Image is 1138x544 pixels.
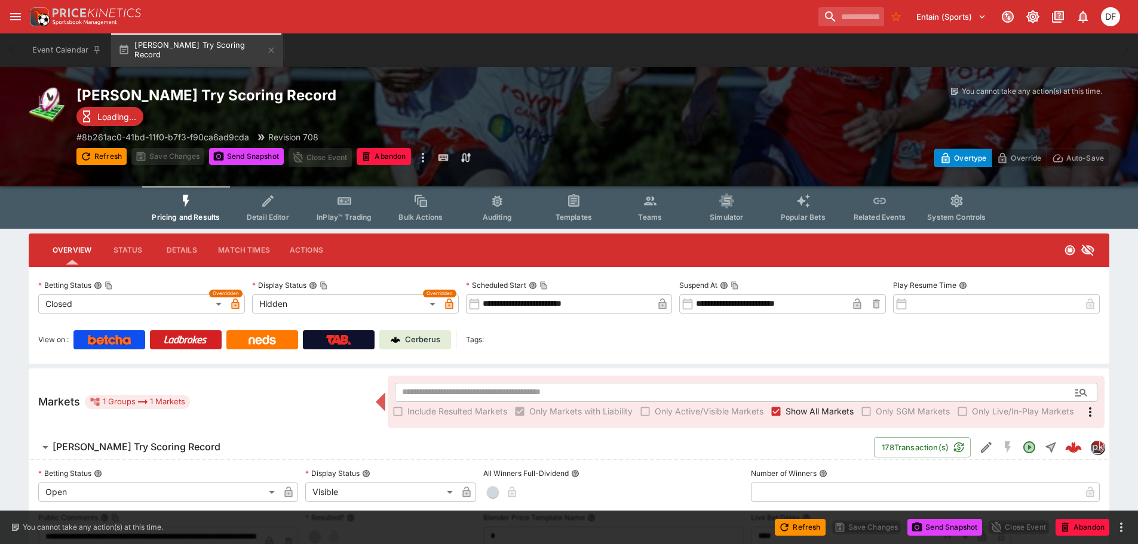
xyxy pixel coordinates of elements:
[731,281,739,290] button: Copy To Clipboard
[1062,435,1085,459] a: 14bf4b16-5539-405d-af3f-7e50613eb364
[97,110,136,123] p: Loading...
[305,482,457,502] div: Visible
[1011,152,1041,164] p: Override
[1064,244,1076,256] svg: Closed
[209,148,284,165] button: Send Snapshot
[997,6,1019,27] button: Connected to PK
[954,152,986,164] p: Overtype
[38,294,226,314] div: Closed
[927,213,986,222] span: System Controls
[280,236,333,265] button: Actions
[155,236,208,265] button: Details
[529,281,537,290] button: Scheduled StartCopy To Clipboard
[483,213,512,222] span: Auditing
[25,33,109,67] button: Event Calendar
[357,148,410,165] button: Abandon
[775,519,825,536] button: Refresh
[874,437,971,457] button: 178Transaction(s)
[362,469,370,478] button: Display Status
[854,213,906,222] span: Related Events
[1114,520,1128,534] button: more
[934,149,1109,167] div: Start From
[5,6,26,27] button: open drawer
[876,405,950,417] span: Only SGM Markets
[997,437,1019,458] button: SGM Disabled
[751,468,817,478] p: Number of Winners
[1101,7,1120,26] div: David Foster
[38,395,80,408] h5: Markets
[407,405,507,417] span: Include Resulted Markets
[529,405,633,417] span: Only Markets with Liability
[887,7,906,26] button: No Bookmarks
[249,335,275,345] img: Neds
[29,435,874,459] button: [PERSON_NAME] Try Scoring Record
[252,294,440,314] div: Hidden
[53,8,141,17] img: PriceKinetics
[29,86,67,124] img: rugby_league.png
[991,149,1047,167] button: Override
[53,441,220,453] h6: [PERSON_NAME] Try Scoring Record
[164,335,207,345] img: Ladbrokes
[38,468,91,478] p: Betting Status
[1090,440,1105,454] div: pricekinetics
[466,280,526,290] p: Scheduled Start
[379,330,451,349] a: Cerberus
[247,213,289,222] span: Detail Editor
[972,405,1073,417] span: Only Live/In-Play Markets
[26,5,50,29] img: PriceKinetics Logo
[416,148,430,167] button: more
[213,290,239,297] span: Overridden
[1047,6,1069,27] button: Documentation
[405,334,440,346] p: Cerberus
[76,86,593,105] h2: Copy To Clipboard
[710,213,743,222] span: Simulator
[1047,149,1109,167] button: Auto-Save
[1022,440,1036,454] svg: Open
[142,186,995,229] div: Event type filters
[317,213,372,222] span: InPlay™ Trading
[638,213,662,222] span: Teams
[326,335,351,345] img: TabNZ
[1081,243,1095,257] svg: Hidden
[105,281,113,290] button: Copy To Clipboard
[786,405,854,417] span: Show All Markets
[23,522,163,533] p: You cannot take any action(s) at this time.
[38,280,91,290] p: Betting Status
[1056,519,1109,536] button: Abandon
[309,281,317,290] button: Display StatusCopy To Clipboard
[88,335,131,345] img: Betcha
[90,395,185,409] div: 1 Groups 1 Markets
[909,7,993,26] button: Select Tenant
[43,236,101,265] button: Overview
[268,131,318,143] p: Revision 708
[152,213,220,222] span: Pricing and Results
[305,468,360,478] p: Display Status
[1097,4,1124,30] button: David Foster
[1070,382,1092,403] button: Open
[53,20,117,25] img: Sportsbook Management
[483,468,569,478] p: All Winners Full-Dividend
[76,148,127,165] button: Refresh
[252,280,306,290] p: Display Status
[466,330,484,349] label: Tags:
[934,149,992,167] button: Overtype
[1091,441,1104,454] img: pricekinetics
[893,280,956,290] p: Play Resume Time
[819,469,827,478] button: Number of Winners
[1072,6,1094,27] button: Notifications
[539,281,548,290] button: Copy To Clipboard
[1019,437,1040,458] button: Open
[94,281,102,290] button: Betting StatusCopy To Clipboard
[720,281,728,290] button: Suspend AtCopy To Clipboard
[427,290,453,297] span: Overridden
[208,236,280,265] button: Match Times
[101,236,155,265] button: Status
[94,469,102,478] button: Betting Status
[781,213,826,222] span: Popular Bets
[1040,437,1062,458] button: Straight
[320,281,328,290] button: Copy To Clipboard
[1065,439,1082,456] img: logo-cerberus--red.svg
[556,213,592,222] span: Templates
[38,482,279,502] div: Open
[111,33,283,67] button: [PERSON_NAME] Try Scoring Record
